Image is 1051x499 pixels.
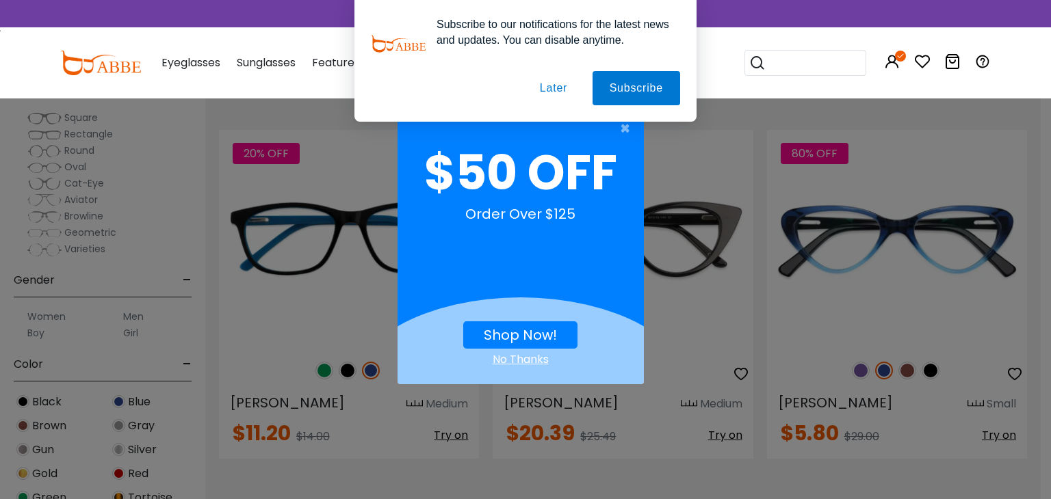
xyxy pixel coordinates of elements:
[593,71,680,105] button: Subscribe
[408,142,633,204] div: $50 OFF
[371,16,426,71] img: notification icon
[408,204,633,238] div: Order Over $125
[523,71,584,105] button: Later
[398,351,644,368] div: Close
[620,115,637,142] span: ×
[426,16,680,48] div: Subscribe to our notifications for the latest news and updates. You can disable anytime.
[484,325,557,345] a: Shop Now!
[391,115,637,142] button: Close
[463,321,578,349] button: Shop Now!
